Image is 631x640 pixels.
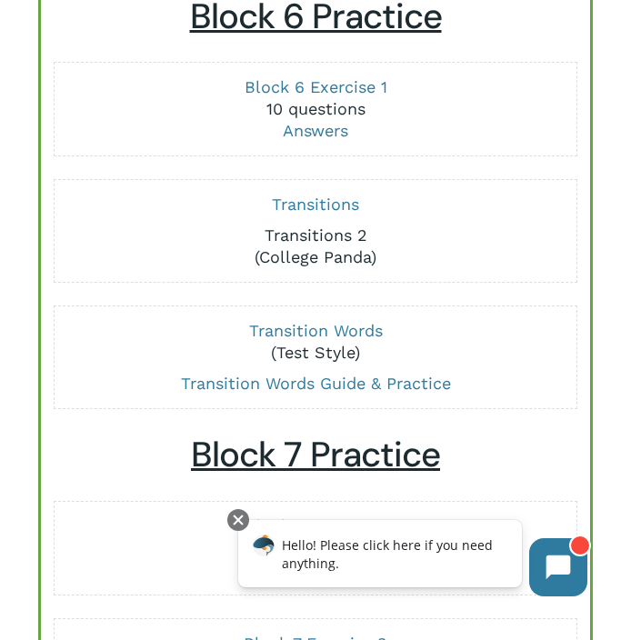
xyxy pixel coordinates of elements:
a: Answers [283,121,348,140]
iframe: Chatbot [219,505,606,615]
a: Transitions [272,195,359,214]
p: (Test Style) [60,320,571,364]
a: Transitions 2 [265,225,367,245]
u: Block 7 Practice [191,432,440,477]
p: (College Panda) [60,225,571,268]
a: Transition Words [249,321,383,340]
a: Transition Words Guide & Practice [181,374,451,393]
p: 10 questions [60,76,571,142]
p: 5 questions [60,515,571,581]
a: Block 6 Exercise 1 [245,77,387,96]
